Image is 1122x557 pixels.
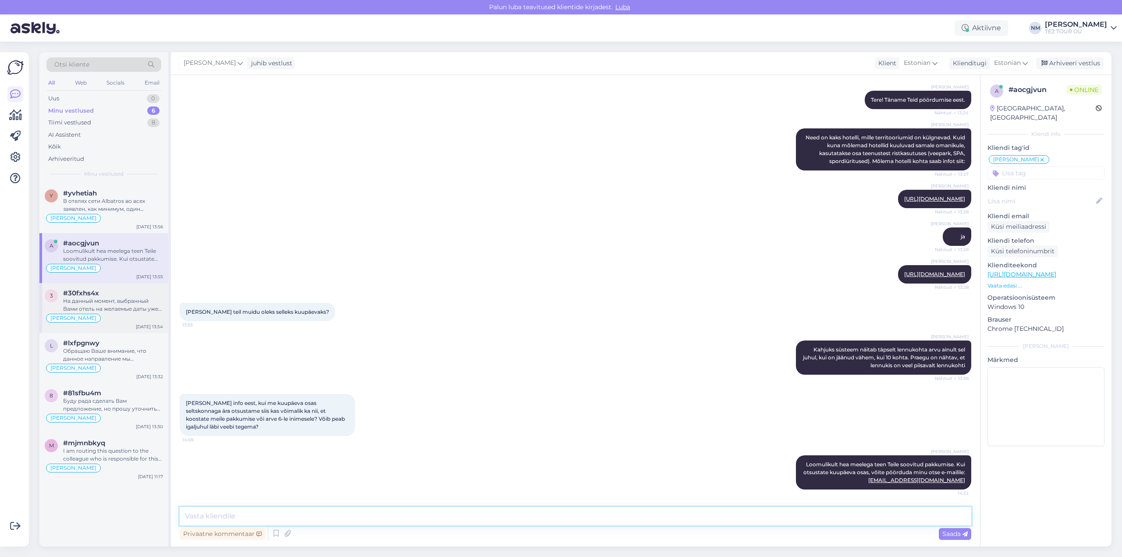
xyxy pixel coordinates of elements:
span: [PERSON_NAME] [931,220,969,227]
div: Web [73,77,89,89]
div: Socials [105,77,126,89]
div: [DATE] 11:17 [138,473,163,480]
div: [PERSON_NAME] [987,342,1104,350]
span: Nähtud ✓ 13:28 [935,209,969,215]
span: Nähtud ✓ 13:28 [935,246,969,253]
p: Chrome [TECHNICAL_ID] [987,324,1104,333]
span: [PERSON_NAME] [50,266,96,271]
div: Minu vestlused [48,106,94,115]
input: Lisa nimi [988,196,1094,206]
p: Märkmed [987,355,1104,365]
img: Askly Logo [7,59,24,76]
div: Küsi telefoninumbrit [987,245,1058,257]
p: Operatsioonisüsteem [987,293,1104,302]
div: [DATE] 13:56 [136,224,163,230]
span: 8 [50,392,53,399]
span: Online [1066,85,1102,95]
div: AI Assistent [48,131,81,139]
div: NM [1029,22,1041,34]
p: Kliendi tag'id [987,143,1104,153]
span: [PERSON_NAME] info eest, kui me kuupäeva osas seltskonnaga ära otsustame siis kas võimalik ka nii... [186,400,346,430]
div: 8 [147,118,160,127]
p: Klienditeekond [987,261,1104,270]
span: [PERSON_NAME] [931,183,969,189]
span: [PERSON_NAME] [931,448,969,455]
div: [DATE] 13:30 [136,423,163,430]
span: [PERSON_NAME] [50,216,96,221]
span: Saada [942,530,968,538]
div: Kõik [48,142,61,151]
span: 14:06 [182,436,215,443]
div: [DATE] 13:55 [136,273,163,280]
p: Kliendi telefon [987,236,1104,245]
span: Need on kaks hotelli, mille territooriumid on külgnevad. Kuid kuna mõlemad hotellid kuuluvad sama... [806,134,966,164]
span: #aocgjvun [63,239,99,247]
span: m [49,442,54,449]
span: Loomulikult hea meelega teen Teile soovitud pakkumise. Kui otsustate kuupäeva osas, võite pöördud... [803,461,966,483]
span: Nähtud ✓ 13:24 [934,110,969,116]
div: [DATE] 13:54 [136,323,163,330]
div: juhib vestlust [248,59,292,68]
span: Minu vestlused [84,170,124,178]
div: Loomulikult hea meelega teen Teile soovitud pakkumise. Kui otsustate kuupäeva osas, võite pöördud... [63,247,163,263]
span: Estonian [994,58,1021,68]
span: #30fxhs4x [63,289,99,297]
span: 14:22 [936,490,969,497]
div: 0 [147,94,160,103]
p: Brauser [987,315,1104,324]
div: [DATE] 13:32 [136,373,163,380]
span: [PERSON_NAME] [993,157,1039,162]
span: Kahjuks süsteem näitab täpselt lennukohta arvu ainult sel juhul, kui on jäänud vähem, kui 10 koht... [803,346,966,369]
span: ja [961,233,965,240]
div: Kliendi info [987,130,1104,138]
span: [PERSON_NAME] [50,365,96,371]
a: [URL][DOMAIN_NAME] [987,270,1056,278]
a: [PERSON_NAME]TEZ TOUR OÜ [1045,21,1117,35]
span: #lxfpgnwy [63,339,99,347]
div: 6 [147,106,160,115]
span: l [50,342,53,349]
a: [URL][DOMAIN_NAME] [904,271,965,277]
p: Kliendi email [987,212,1104,221]
span: #81sfbu4m [63,389,101,397]
div: Arhiveeri vestlus [1036,57,1104,69]
span: Estonian [904,58,930,68]
span: Nähtud ✓ 13:27 [935,171,969,177]
span: [PERSON_NAME] [50,465,96,471]
span: Luba [613,3,633,11]
p: Windows 10 [987,302,1104,312]
div: В отелях сети Albatros во всех заявлен, как минимум, один подогреваемый бассейн в зимние месяцы. ... [63,197,163,213]
span: Tere! Täname Teid pöördumise eest. [871,96,965,103]
span: [PERSON_NAME] [931,333,969,340]
span: a [995,88,999,94]
input: Lisa tag [987,167,1104,180]
span: [PERSON_NAME] [931,258,969,265]
div: Küsi meiliaadressi [987,221,1050,233]
span: #yvhetiah [63,189,97,197]
div: All [46,77,57,89]
span: Nähtud ✓ 13:28 [935,284,969,291]
span: Otsi kliente [54,60,89,69]
div: [GEOGRAPHIC_DATA], [GEOGRAPHIC_DATA] [990,104,1096,122]
p: Kliendi nimi [987,183,1104,192]
span: [PERSON_NAME] [50,415,96,421]
div: Privaatne kommentaar [180,528,265,540]
div: Aktiivne [955,20,1008,36]
span: [PERSON_NAME] [931,84,969,90]
div: Tiimi vestlused [48,118,91,127]
span: [PERSON_NAME] [50,316,96,321]
span: [PERSON_NAME] teil muidu oleks selleks kuupäevaks? [186,309,329,315]
div: На данный момент, выбранный Вами отель на желаемые даты уже полностью продан, так что, к сожалени... [63,297,163,313]
span: y [50,192,53,199]
span: #mjmnbkyq [63,439,105,447]
span: Nähtud ✓ 13:58 [935,375,969,382]
span: [PERSON_NAME] [184,58,236,68]
div: Klienditugi [949,59,987,68]
div: Uus [48,94,59,103]
div: Arhiveeritud [48,155,84,163]
div: TEZ TOUR OÜ [1045,28,1107,35]
div: Буду рада сделать Вам предложение, но прошу уточнить планируемый бюджет поездки. [63,397,163,413]
a: [EMAIL_ADDRESS][DOMAIN_NAME] [868,477,965,483]
div: I am routing this question to the colleague who is responsible for this topic. The reply might ta... [63,447,163,463]
div: Klient [875,59,896,68]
